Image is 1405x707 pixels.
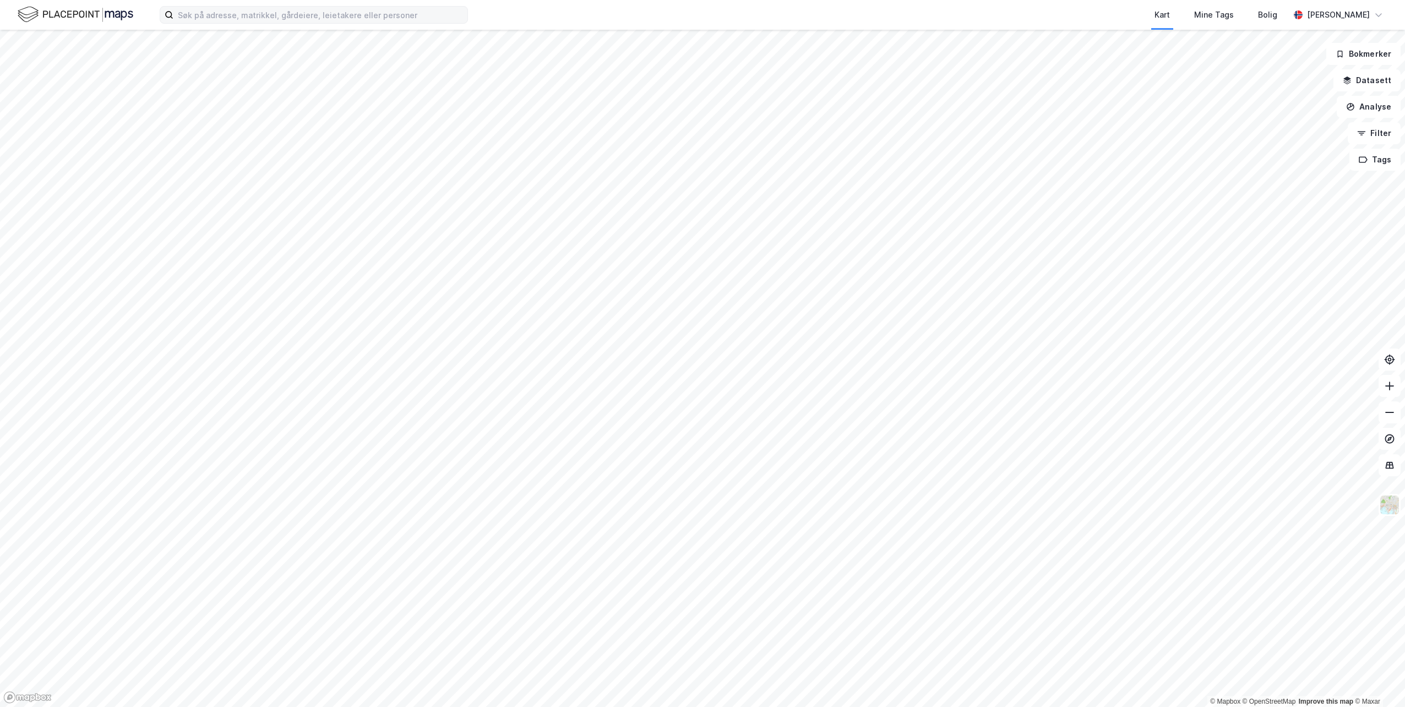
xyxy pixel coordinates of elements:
button: Filter [1348,122,1401,144]
div: [PERSON_NAME] [1307,8,1370,21]
a: Mapbox homepage [3,691,52,704]
iframe: Chat Widget [1350,654,1405,707]
a: Improve this map [1299,698,1353,705]
a: OpenStreetMap [1243,698,1296,705]
button: Bokmerker [1326,43,1401,65]
button: Analyse [1337,96,1401,118]
button: Datasett [1333,69,1401,91]
input: Søk på adresse, matrikkel, gårdeiere, leietakere eller personer [173,7,467,23]
button: Tags [1349,149,1401,171]
div: Kart [1155,8,1170,21]
img: logo.f888ab2527a4732fd821a326f86c7f29.svg [18,5,133,24]
img: Z [1379,494,1400,515]
div: Mine Tags [1194,8,1234,21]
div: Bolig [1258,8,1277,21]
a: Mapbox [1210,698,1240,705]
div: Kontrollprogram for chat [1350,654,1405,707]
